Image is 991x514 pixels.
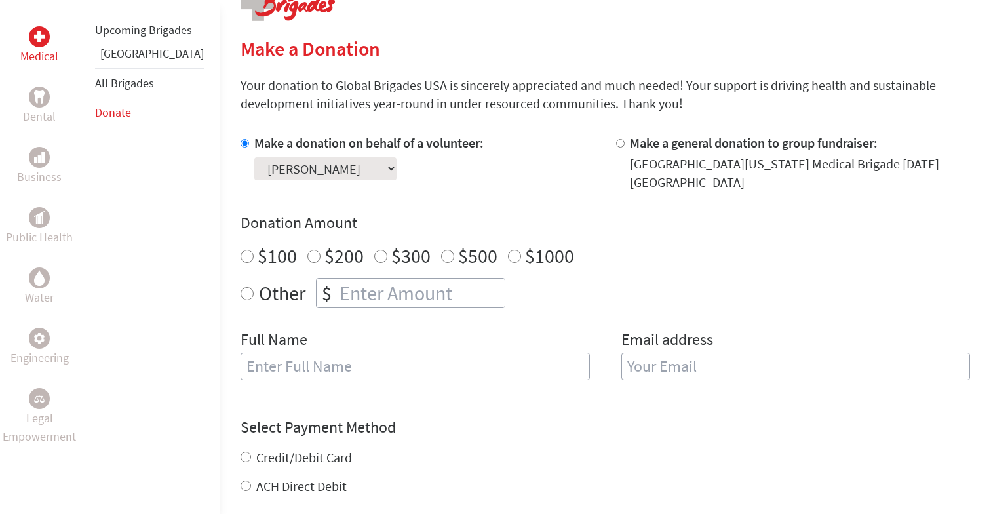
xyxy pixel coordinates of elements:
a: All Brigades [95,75,154,90]
a: [GEOGRAPHIC_DATA] [100,46,204,61]
p: Water [25,288,54,307]
div: Legal Empowerment [29,388,50,409]
img: Engineering [34,333,45,344]
label: Credit/Debit Card [256,449,352,465]
input: Your Email [621,353,971,380]
input: Enter Amount [337,279,505,307]
a: EngineeringEngineering [10,328,69,367]
a: WaterWater [25,267,54,307]
div: Water [29,267,50,288]
a: Donate [95,105,131,120]
label: Make a donation on behalf of a volunteer: [254,134,484,151]
img: Water [34,270,45,285]
label: $500 [458,243,497,268]
li: Panama [95,45,204,68]
li: Donate [95,98,204,127]
img: Dental [34,90,45,103]
a: MedicalMedical [20,26,58,66]
img: Public Health [34,211,45,224]
a: BusinessBusiness [17,147,62,186]
label: Full Name [241,329,307,353]
p: Engineering [10,349,69,367]
p: Legal Empowerment [3,409,76,446]
div: Public Health [29,207,50,228]
div: $ [317,279,337,307]
a: Public HealthPublic Health [6,207,73,247]
h2: Make a Donation [241,37,970,60]
a: Legal EmpowermentLegal Empowerment [3,388,76,446]
p: Public Health [6,228,73,247]
p: Dental [23,108,56,126]
div: Business [29,147,50,168]
label: Other [259,278,305,308]
label: $1000 [525,243,574,268]
p: Your donation to Global Brigades USA is sincerely appreciated and much needed! Your support is dr... [241,76,970,113]
label: Make a general donation to group fundraiser: [630,134,878,151]
img: Business [34,152,45,163]
input: Enter Full Name [241,353,590,380]
label: ACH Direct Debit [256,478,347,494]
li: All Brigades [95,68,204,98]
div: Engineering [29,328,50,349]
p: Business [17,168,62,186]
img: Legal Empowerment [34,395,45,403]
h4: Select Payment Method [241,417,970,438]
p: Medical [20,47,58,66]
div: Medical [29,26,50,47]
label: $100 [258,243,297,268]
div: Dental [29,87,50,108]
label: $300 [391,243,431,268]
label: $200 [324,243,364,268]
a: Upcoming Brigades [95,22,192,37]
a: DentalDental [23,87,56,126]
h4: Donation Amount [241,212,970,233]
div: [GEOGRAPHIC_DATA][US_STATE] Medical Brigade [DATE] [GEOGRAPHIC_DATA] [630,155,971,191]
li: Upcoming Brigades [95,16,204,45]
label: Email address [621,329,713,353]
img: Medical [34,31,45,42]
